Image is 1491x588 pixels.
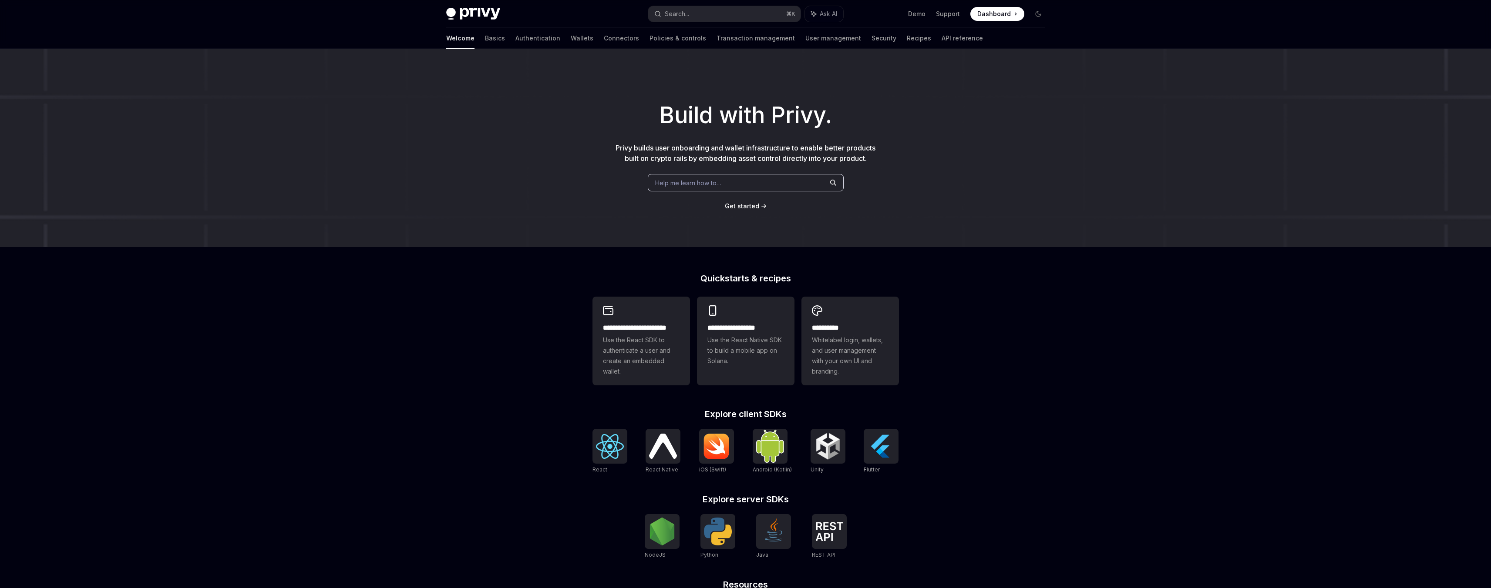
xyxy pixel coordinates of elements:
[699,466,726,473] span: iOS (Swift)
[801,297,899,385] a: **** *****Whitelabel login, wallets, and user management with your own UI and branding.
[864,466,880,473] span: Flutter
[786,10,795,17] span: ⌘ K
[485,28,505,49] a: Basics
[592,410,899,418] h2: Explore client SDKs
[592,274,899,283] h2: Quickstarts & recipes
[648,6,801,22] button: Search...⌘K
[646,429,680,474] a: React NativeReact Native
[756,430,784,462] img: Android (Kotlin)
[815,522,843,541] img: REST API
[592,495,899,504] h2: Explore server SDKs
[725,202,759,210] span: Get started
[704,518,732,545] img: Python
[592,466,607,473] span: React
[760,518,788,545] img: Java
[725,202,759,210] a: Get started
[872,28,896,49] a: Security
[814,432,842,460] img: Unity
[646,466,678,473] span: React Native
[700,514,735,559] a: PythonPython
[756,551,768,558] span: Java
[592,429,627,474] a: ReactReact
[699,429,734,474] a: iOS (Swift)iOS (Swift)
[812,514,847,559] a: REST APIREST API
[645,514,680,559] a: NodeJSNodeJS
[603,335,680,377] span: Use the React SDK to authenticate a user and create an embedded wallet.
[446,28,475,49] a: Welcome
[571,28,593,49] a: Wallets
[864,429,899,474] a: FlutterFlutter
[936,10,960,18] a: Support
[697,297,794,385] a: **** **** **** ***Use the React Native SDK to build a mobile app on Solana.
[756,514,791,559] a: JavaJava
[908,10,926,18] a: Demo
[655,178,721,187] span: Help me learn how to…
[700,551,718,558] span: Python
[446,8,500,20] img: dark logo
[812,335,889,377] span: Whitelabel login, wallets, and user management with your own UI and branding.
[811,466,824,473] span: Unity
[970,7,1024,21] a: Dashboard
[1031,7,1045,21] button: Toggle dark mode
[753,466,792,473] span: Android (Kotlin)
[753,429,792,474] a: Android (Kotlin)Android (Kotlin)
[616,144,875,163] span: Privy builds user onboarding and wallet infrastructure to enable better products built on crypto ...
[812,551,835,558] span: REST API
[977,10,1011,18] span: Dashboard
[650,28,706,49] a: Policies & controls
[717,28,795,49] a: Transaction management
[645,551,666,558] span: NodeJS
[867,432,895,460] img: Flutter
[820,10,837,18] span: Ask AI
[707,335,784,366] span: Use the React Native SDK to build a mobile app on Solana.
[907,28,931,49] a: Recipes
[596,434,624,459] img: React
[648,518,676,545] img: NodeJS
[942,28,983,49] a: API reference
[515,28,560,49] a: Authentication
[805,28,861,49] a: User management
[649,434,677,458] img: React Native
[14,98,1477,132] h1: Build with Privy.
[805,6,843,22] button: Ask AI
[665,9,689,19] div: Search...
[811,429,845,474] a: UnityUnity
[604,28,639,49] a: Connectors
[703,433,730,459] img: iOS (Swift)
